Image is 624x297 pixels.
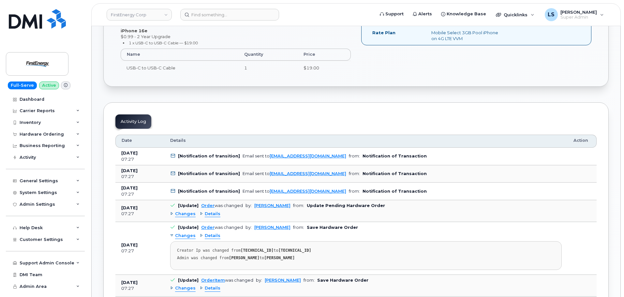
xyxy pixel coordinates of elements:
th: Quantity [238,49,298,60]
div: Creator Ip was changed from to [177,248,555,253]
div: 07:27 [121,156,158,162]
div: 07:27 [121,174,158,180]
th: Price [298,49,351,60]
a: Knowledge Base [437,7,491,21]
b: [Notification of transition] [178,189,240,194]
a: Support [375,7,408,21]
b: [DATE] [121,243,138,247]
span: Date [122,138,132,143]
a: Alerts [408,7,437,21]
b: [DATE] [121,186,138,190]
th: Name [121,49,238,60]
div: was changed [201,203,243,208]
span: Quicklinks [504,12,527,17]
b: [DATE] [121,151,138,156]
b: [DATE] [121,205,138,210]
span: by: [256,278,262,283]
a: [PERSON_NAME] [254,203,290,208]
div: 07:27 [121,248,158,254]
a: OrderItem [201,278,225,283]
span: Alerts [418,11,432,17]
a: FirstEnergy Corp [107,9,172,21]
b: [Notification of transition] [178,154,240,158]
a: [PERSON_NAME] [254,225,290,230]
td: USB-C to USB-C Cable [121,61,238,75]
b: Update Pending Hardware Order [307,203,385,208]
small: 1 x USB-C to USB-C Cable — $19.00 [129,40,198,45]
b: [Update] [178,203,199,208]
b: Notification of Transaction [363,171,427,176]
span: from: [349,189,360,194]
span: Changes [175,233,196,239]
div: Email sent to [243,154,346,158]
div: Email sent to [243,171,346,176]
span: Details [205,211,220,217]
a: [EMAIL_ADDRESS][DOMAIN_NAME] [270,154,346,158]
b: Save Hardware Order [317,278,368,283]
div: was changed [201,225,243,230]
b: Save Hardware Order [307,225,358,230]
input: Find something... [180,9,279,21]
b: [DATE] [121,168,138,173]
div: was changed [201,278,253,283]
div: 07:27 [121,286,158,291]
span: Support [385,11,404,17]
span: Details [205,285,220,291]
span: Knowledge Base [447,11,486,17]
div: Admin was changed from to [177,256,555,260]
b: Notification of Transaction [363,189,427,194]
b: [Update] [178,225,199,230]
div: Email sent to [243,189,346,194]
span: Changes [175,285,196,291]
span: Details [170,138,186,143]
b: Notification of Transaction [363,154,427,158]
strong: [PERSON_NAME] [264,256,295,260]
b: [Update] [178,278,199,283]
span: by: [245,203,252,208]
span: LS [548,11,555,19]
strong: [TECHNICAL_ID] [278,248,311,253]
td: $19.00 [298,61,351,75]
a: [EMAIL_ADDRESS][DOMAIN_NAME] [270,171,346,176]
a: [PERSON_NAME] [265,278,301,283]
strong: [TECHNICAL_ID] [241,248,274,253]
span: from: [293,225,304,230]
div: Luke Schroeder [540,8,608,21]
span: from: [349,171,360,176]
b: [Notification of transition] [178,171,240,176]
strong: [PERSON_NAME] [229,256,260,260]
b: [DATE] [121,280,138,285]
div: Mobile Select 3GB Pool iPhone on 4G LTE VVM [426,30,509,42]
span: Changes [175,211,196,217]
a: Order [201,225,215,230]
td: 1 [238,61,298,75]
span: from: [349,154,360,158]
div: 07:27 [121,191,158,197]
strong: iPhone 16e [121,28,147,33]
th: Action [568,135,597,148]
span: Details [205,233,220,239]
span: from: [293,203,304,208]
span: Super Admin [560,15,597,20]
span: by: [245,225,252,230]
span: from: [304,278,315,283]
a: [EMAIL_ADDRESS][DOMAIN_NAME] [270,189,346,194]
div: 07:27 [121,211,158,217]
label: Rate Plan [372,30,395,36]
a: Order [201,203,215,208]
div: Quicklinks [491,8,539,21]
span: [PERSON_NAME] [560,9,597,15]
